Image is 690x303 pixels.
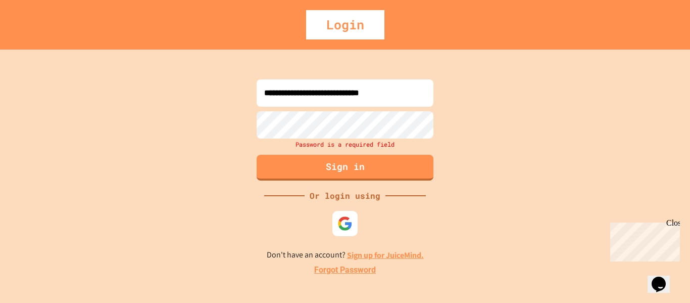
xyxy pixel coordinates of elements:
a: Sign up for JuiceMind. [347,250,424,261]
a: Forgot Password [314,264,376,276]
iframe: chat widget [606,219,680,262]
img: google-icon.svg [337,216,353,231]
div: Or login using [305,190,385,202]
div: Chat with us now!Close [4,4,70,64]
button: Sign in [257,155,433,181]
div: Password is a required field [254,139,436,150]
p: Don't have an account? [267,249,424,262]
iframe: chat widget [648,263,680,293]
div: Login [306,10,384,39]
